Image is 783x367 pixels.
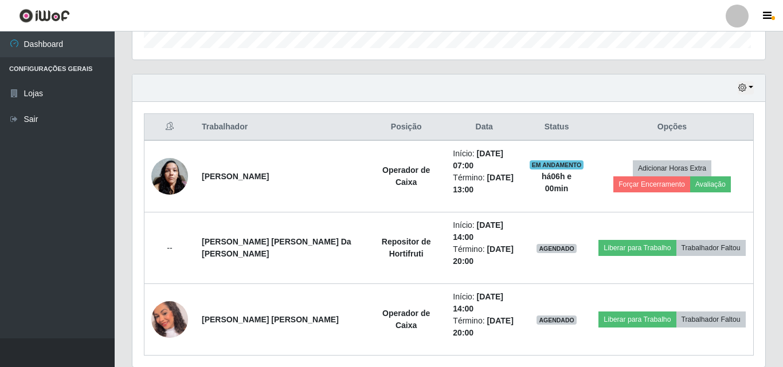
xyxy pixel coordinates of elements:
button: Trabalhador Faltou [676,311,746,327]
img: 1753296559045.jpeg [151,298,188,341]
strong: há 06 h e 00 min [542,172,571,193]
li: Término: [453,172,515,196]
img: 1714848493564.jpeg [151,152,188,200]
time: [DATE] 07:00 [453,149,503,170]
li: Término: [453,243,515,267]
li: Início: [453,291,515,315]
strong: [PERSON_NAME] [PERSON_NAME] Da [PERSON_NAME] [202,237,351,258]
td: -- [144,212,195,284]
li: Início: [453,219,515,243]
button: Liberar para Trabalho [598,311,676,327]
strong: Operador de Caixa [382,165,430,187]
th: Status [522,114,591,141]
img: CoreUI Logo [19,9,70,23]
time: [DATE] 14:00 [453,292,503,313]
button: Trabalhador Faltou [676,240,746,256]
th: Opções [591,114,754,141]
strong: [PERSON_NAME] [PERSON_NAME] [202,315,339,324]
button: Liberar para Trabalho [598,240,676,256]
li: Início: [453,148,515,172]
th: Trabalhador [195,114,366,141]
th: Posição [366,114,446,141]
span: EM ANDAMENTO [530,160,584,169]
button: Avaliação [690,176,731,192]
span: AGENDADO [537,315,577,325]
li: Término: [453,315,515,339]
span: AGENDADO [537,244,577,253]
strong: Operador de Caixa [382,309,430,330]
button: Adicionar Horas Extra [633,160,711,176]
time: [DATE] 14:00 [453,220,503,242]
button: Forçar Encerramento [613,176,690,192]
strong: Repositor de Hortifruti [382,237,431,258]
strong: [PERSON_NAME] [202,172,269,181]
th: Data [446,114,522,141]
